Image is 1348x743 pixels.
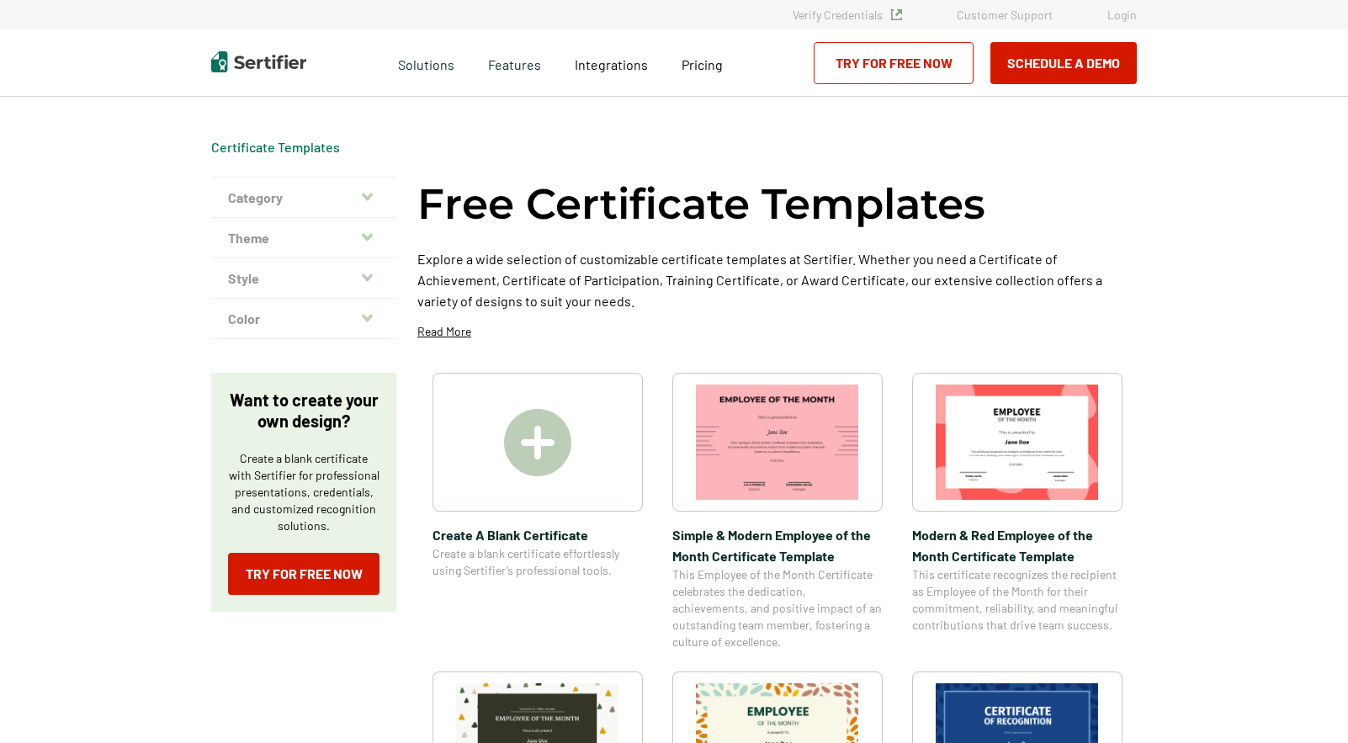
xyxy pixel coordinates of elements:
[912,373,1122,650] a: Modern & Red Employee of the Month Certificate TemplateModern & Red Employee of the Month Certifi...
[433,545,643,579] span: Create a blank certificate effortlessly using Sertifier’s professional tools.
[504,409,571,476] img: Create A Blank Certificate
[211,299,396,339] button: Color
[211,51,306,72] img: Sertifier | Digital Credentialing Platform
[672,373,883,650] a: Simple & Modern Employee of the Month Certificate TemplateSimple & Modern Employee of the Month C...
[682,56,723,72] span: Pricing
[957,8,1053,22] a: Customer Support
[912,524,1122,566] span: Modern & Red Employee of the Month Certificate Template
[417,323,471,340] p: Read More
[398,52,454,73] span: Solutions
[793,8,902,22] a: Verify Credentials
[433,524,643,545] span: Create A Blank Certificate
[211,178,396,218] button: Category
[211,258,396,299] button: Style
[575,52,648,73] a: Integrations
[1107,8,1137,22] a: Login
[211,139,340,156] div: Breadcrumb
[228,553,379,595] a: Try for Free Now
[211,139,340,155] a: Certificate Templates
[417,248,1137,311] p: Explore a wide selection of customizable certificate templates at Sertifier. Whether you need a C...
[814,42,974,84] a: Try for Free Now
[891,9,902,20] img: Verified
[228,390,379,432] p: Want to create your own design?
[211,139,340,156] span: Certificate Templates
[672,566,883,650] span: This Employee of the Month Certificate celebrates the dedication, achievements, and positive impa...
[228,450,379,534] p: Create a blank certificate with Sertifier for professional presentations, credentials, and custom...
[211,218,396,258] button: Theme
[936,385,1099,500] img: Modern & Red Employee of the Month Certificate Template
[696,385,859,500] img: Simple & Modern Employee of the Month Certificate Template
[417,177,985,231] h1: Free Certificate Templates
[488,52,541,73] span: Features
[575,56,648,72] span: Integrations
[672,524,883,566] span: Simple & Modern Employee of the Month Certificate Template
[912,566,1122,634] span: This certificate recognizes the recipient as Employee of the Month for their commitment, reliabil...
[682,52,723,73] a: Pricing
